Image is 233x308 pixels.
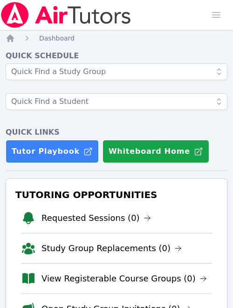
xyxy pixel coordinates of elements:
[39,34,75,42] span: Dashboard
[6,50,227,62] h4: Quick Schedule
[39,34,75,43] a: Dashboard
[6,63,227,80] input: Quick Find a Study Group
[6,93,227,110] input: Quick Find a Student
[6,140,99,163] a: Tutor Playbook
[41,212,151,225] a: Requested Sessions (0)
[6,127,227,138] h4: Quick Links
[41,242,182,255] a: Study Group Replacements (0)
[14,186,219,203] h3: Tutoring Opportunities
[6,34,227,43] nav: Breadcrumb
[41,272,207,285] a: View Registerable Course Groups (0)
[103,140,209,163] button: Whiteboard Home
